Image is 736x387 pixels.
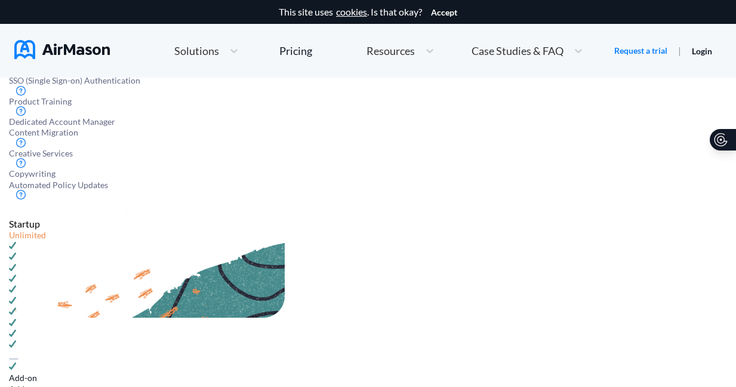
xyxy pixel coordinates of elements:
[174,45,219,56] span: Solutions
[9,116,115,127] span: Dedicated Account Manager
[9,96,72,106] span: Product Training
[16,190,26,199] img: svg+xml;base64,PD94bWwgdmVyc2lvbj0iMS4wIiBlbmNvZGluZz0idXRmLTgiPz4KPHN2ZyB3aWR0aD0iMTZweCIgaGVpZ2...
[16,158,26,168] img: svg+xml;base64,PD94bWwgdmVyc2lvbj0iMS4wIiBlbmNvZGluZz0idXRmLTgiPz4KPHN2ZyB3aWR0aD0iMTZweCIgaGVpZ2...
[279,40,312,62] a: Pricing
[692,46,712,56] a: Login
[9,253,16,260] img: svg+xml;base64,PD94bWwgdmVyc2lvbj0iMS4wIiBlbmNvZGluZz0idXRmLTgiPz4KPHN2ZyB3aWR0aD0iMTJweCIgaGVpZ2...
[9,230,46,240] span: Unlimited
[9,373,37,383] span: Add-on
[9,297,16,305] img: svg+xml;base64,PD94bWwgdmVyc2lvbj0iMS4wIiBlbmNvZGluZz0idXRmLTgiPz4KPHN2ZyB3aWR0aD0iMTJweCIgaGVpZ2...
[336,7,367,17] a: cookies
[9,308,16,315] img: svg+xml;base64,PD94bWwgdmVyc2lvbj0iMS4wIiBlbmNvZGluZz0idXRmLTgiPz4KPHN2ZyB3aWR0aD0iMTJweCIgaGVpZ2...
[16,106,26,116] img: svg+xml;base64,PD94bWwgdmVyc2lvbj0iMS4wIiBlbmNvZGluZz0idXRmLTgiPz4KPHN2ZyB3aWR0aD0iMTZweCIgaGVpZ2...
[16,138,26,148] img: svg+xml;base64,PD94bWwgdmVyc2lvbj0iMS4wIiBlbmNvZGluZz0idXRmLTgiPz4KPHN2ZyB3aWR0aD0iMTZweCIgaGVpZ2...
[472,45,563,56] span: Case Studies & FAQ
[9,168,56,179] span: Copywriting
[9,275,16,282] img: svg+xml;base64,PD94bWwgdmVyc2lvbj0iMS4wIiBlbmNvZGluZz0idXRmLTgiPz4KPHN2ZyB3aWR0aD0iMTJweCIgaGVpZ2...
[16,86,26,96] img: svg+xml;base64,PD94bWwgdmVyc2lvbj0iMS4wIiBlbmNvZGluZz0idXRmLTgiPz4KPHN2ZyB3aWR0aD0iMTZweCIgaGVpZ2...
[14,40,110,59] img: AirMason Logo
[9,340,16,348] img: svg+xml;base64,PD94bWwgdmVyc2lvbj0iMS4wIiBlbmNvZGluZz0idXRmLTgiPz4KPHN2ZyB3aWR0aD0iMTJweCIgaGVpZ2...
[367,45,415,56] span: Resources
[279,45,312,56] div: Pricing
[9,242,16,250] img: svg+xml;base64,PD94bWwgdmVyc2lvbj0iMS4wIiBlbmNvZGluZz0idXRmLTgiPz4KPHN2ZyB3aWR0aD0iMTJweCIgaGVpZ2...
[9,219,727,229] div: Startup
[9,75,140,85] span: SSO (Single Sign-on) Authentication
[9,319,16,327] img: svg+xml;base64,PD94bWwgdmVyc2lvbj0iMS4wIiBlbmNvZGluZz0idXRmLTgiPz4KPHN2ZyB3aWR0aD0iMTJweCIgaGVpZ2...
[614,45,667,57] a: Request a trial
[431,8,457,17] button: Accept cookies
[9,264,16,272] img: svg+xml;base64,PD94bWwgdmVyc2lvbj0iMS4wIiBlbmNvZGluZz0idXRmLTgiPz4KPHN2ZyB3aWR0aD0iMTJweCIgaGVpZ2...
[9,358,19,360] img: svg+xml;base64,PD94bWwgdmVyc2lvbj0iMS4wIiBlbmNvZGluZz0idXRmLTgiPz4KPHN2ZyB3aWR0aD0iMTZweCIgaGVpZ2...
[9,330,16,337] img: svg+xml;base64,PD94bWwgdmVyc2lvbj0iMS4wIiBlbmNvZGluZz0idXRmLTgiPz4KPHN2ZyB3aWR0aD0iMTJweCIgaGVpZ2...
[9,285,16,293] img: svg+xml;base64,PD94bWwgdmVyc2lvbj0iMS4wIiBlbmNvZGluZz0idXRmLTgiPz4KPHN2ZyB3aWR0aD0iMTJweCIgaGVpZ2...
[9,180,108,190] span: Automated Policy Updates
[9,148,73,158] span: Creative Services
[678,45,681,56] span: |
[9,363,16,370] img: svg+xml;base64,PD94bWwgdmVyc2lvbj0iMS4wIiBlbmNvZGluZz0idXRmLTgiPz4KPHN2ZyB3aWR0aD0iMTJweCIgaGVpZ2...
[9,127,78,137] span: Content Migration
